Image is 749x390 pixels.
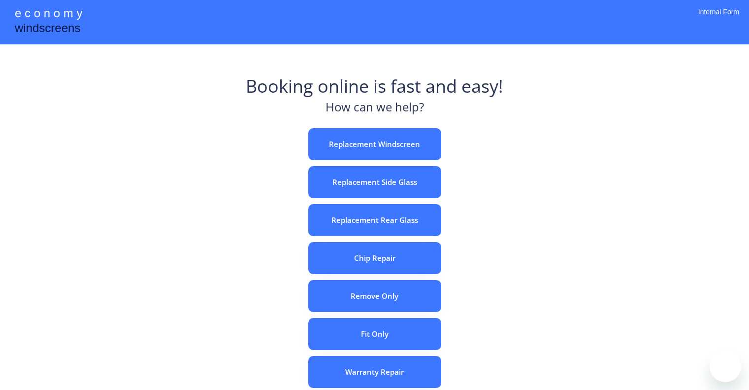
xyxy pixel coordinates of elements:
[246,74,503,99] div: Booking online is fast and easy!
[308,318,441,350] button: Fit Only
[308,242,441,274] button: Chip Repair
[698,7,739,30] div: Internal Form
[308,280,441,312] button: Remove Only
[326,99,424,121] div: How can we help?
[308,356,441,388] button: Warranty Repair
[15,5,82,24] div: e c o n o m y
[308,204,441,236] button: Replacement Rear Glass
[308,128,441,160] button: Replacement Windscreen
[308,166,441,198] button: Replacement Side Glass
[710,351,741,382] iframe: Button to launch messaging window
[15,20,80,39] div: windscreens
